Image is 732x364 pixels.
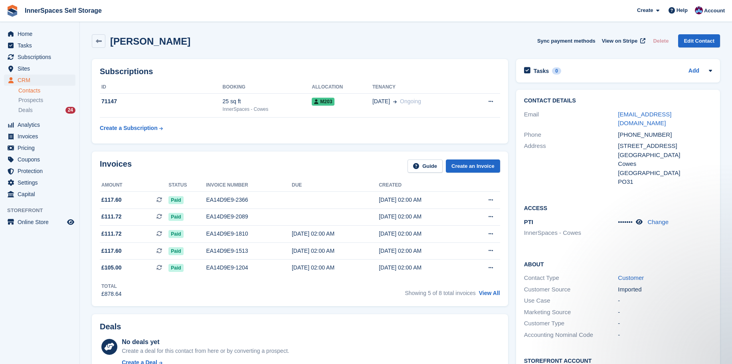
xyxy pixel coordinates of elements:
span: Paid [168,213,183,221]
a: menu [4,142,75,153]
div: [STREET_ADDRESS] [618,142,712,151]
span: Ongoing [400,98,421,104]
th: Allocation [312,81,372,94]
div: Customer Type [524,319,618,328]
span: Tasks [18,40,65,51]
th: Due [292,179,379,192]
a: menu [4,154,75,165]
span: £111.72 [101,212,122,221]
span: [DATE] [372,97,390,106]
div: Create a Subscription [100,124,158,132]
button: Sync payment methods [537,34,595,47]
div: PO31 [618,177,712,187]
div: [DATE] 02:00 AM [379,230,466,238]
a: menu [4,51,75,63]
th: Tenancy [372,81,467,94]
span: Paid [168,247,183,255]
span: Home [18,28,65,39]
div: EA14D9E9-2366 [206,196,292,204]
div: Use Case [524,296,618,305]
a: Edit Contact [678,34,720,47]
span: Storefront [7,207,79,214]
span: £111.72 [101,230,122,238]
div: [DATE] 02:00 AM [292,264,379,272]
div: - [618,308,712,317]
a: Deals 24 [18,106,75,114]
span: Create [637,6,653,14]
h2: Deals [100,322,121,331]
div: Contact Type [524,273,618,283]
a: menu [4,63,75,74]
h2: About [524,260,712,268]
div: Marketing Source [524,308,618,317]
a: Create a Subscription [100,121,163,136]
th: ID [100,81,223,94]
div: Address [524,142,618,187]
th: Booking [223,81,312,94]
span: Capital [18,189,65,200]
span: Online Store [18,216,65,228]
h2: Invoices [100,159,132,173]
div: EA14D9E9-1204 [206,264,292,272]
span: £117.60 [101,196,122,204]
th: Amount [100,179,168,192]
div: EA14D9E9-1513 [206,247,292,255]
a: View on Stripe [599,34,647,47]
div: £878.64 [101,290,122,298]
img: Paul Allo [695,6,703,14]
a: menu [4,28,75,39]
span: Paid [168,264,183,272]
div: [DATE] 02:00 AM [379,247,466,255]
span: £105.00 [101,264,122,272]
a: menu [4,75,75,86]
a: menu [4,177,75,188]
div: Email [524,110,618,128]
div: - [618,296,712,305]
div: Accounting Nominal Code [524,331,618,340]
div: Customer Source [524,285,618,294]
div: [GEOGRAPHIC_DATA] [618,169,712,178]
span: ••••••• [618,218,633,225]
div: 71147 [100,97,223,106]
h2: Subscriptions [100,67,500,76]
span: Help [677,6,688,14]
div: InnerSpaces - Cowes [223,106,312,113]
img: stora-icon-8386f47178a22dfd0bd8f6a31ec36ba5ce8667c1dd55bd0f319d3a0aa187defe.svg [6,5,18,17]
div: - [618,331,712,340]
th: Status [168,179,206,192]
a: View All [479,290,500,296]
a: Guide [408,159,443,173]
span: Pricing [18,142,65,153]
span: Coupons [18,154,65,165]
a: Customer [618,274,644,281]
div: EA14D9E9-1810 [206,230,292,238]
div: Phone [524,130,618,140]
span: PTI [524,218,533,225]
span: £117.60 [101,247,122,255]
div: Cowes [618,159,712,169]
h2: Tasks [534,67,549,75]
button: Delete [650,34,672,47]
a: InnerSpaces Self Storage [22,4,105,17]
span: Analytics [18,119,65,130]
a: Prospects [18,96,75,104]
div: - [618,319,712,328]
li: InnerSpaces - Cowes [524,228,618,238]
div: 25 sq ft [223,97,312,106]
div: Create a deal for this contact from here or by converting a prospect. [122,347,289,355]
a: menu [4,119,75,130]
span: Protection [18,165,65,177]
a: Contacts [18,87,75,94]
span: Settings [18,177,65,188]
span: Sites [18,63,65,74]
a: [EMAIL_ADDRESS][DOMAIN_NAME] [618,111,671,127]
div: [DATE] 02:00 AM [292,247,379,255]
div: [GEOGRAPHIC_DATA] [618,151,712,160]
h2: Contact Details [524,98,712,104]
div: [DATE] 02:00 AM [292,230,379,238]
h2: Access [524,204,712,212]
span: Showing 5 of 8 total invoices [405,290,475,296]
span: Paid [168,230,183,238]
a: Preview store [66,217,75,227]
h2: [PERSON_NAME] [110,36,190,47]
